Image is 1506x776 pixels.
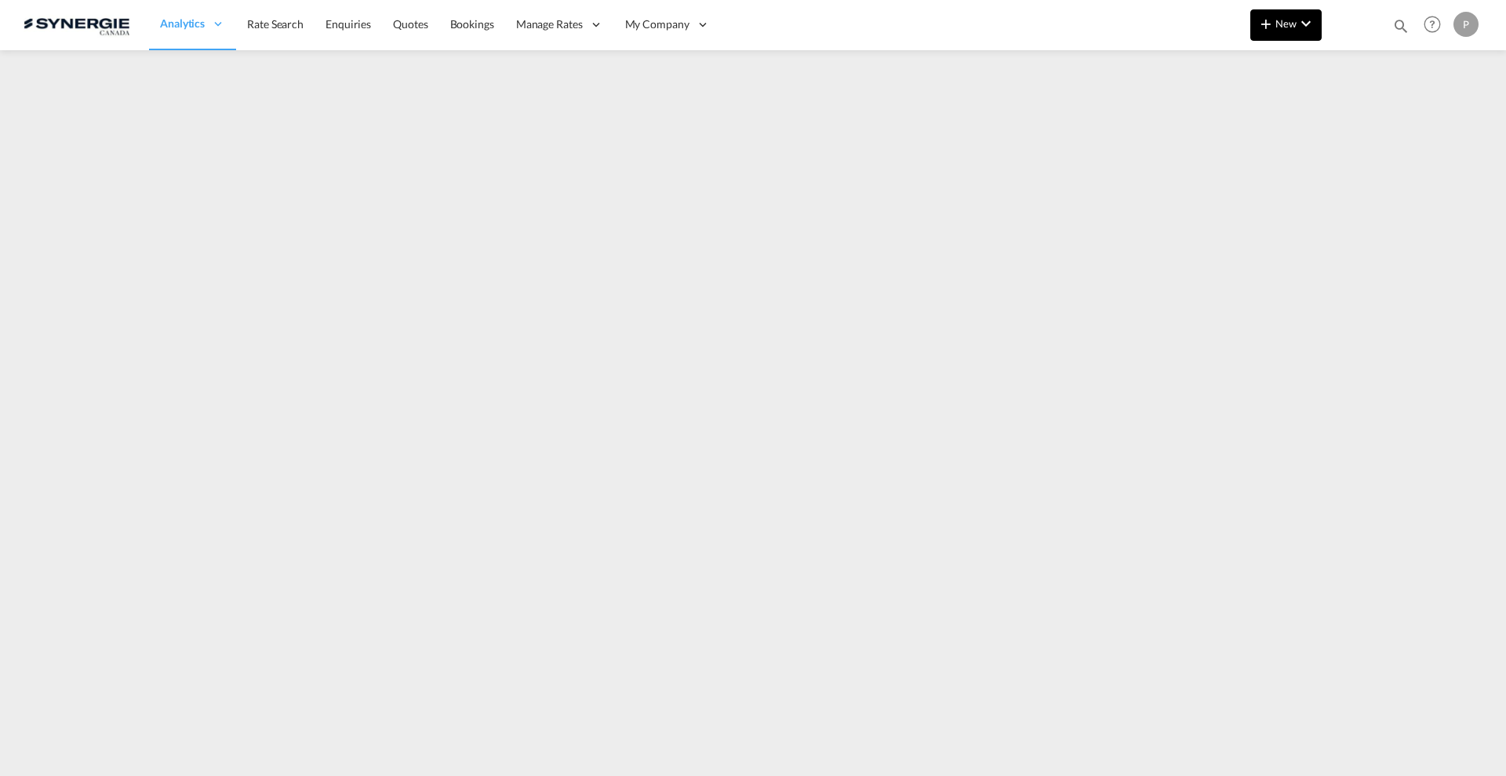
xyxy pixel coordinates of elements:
div: P [1453,12,1479,37]
span: Bookings [450,17,494,31]
span: My Company [625,16,689,32]
span: Help [1419,11,1446,38]
span: Rate Search [247,17,304,31]
span: Manage Rates [516,16,583,32]
div: icon-magnify [1392,17,1410,41]
span: Enquiries [326,17,371,31]
span: New [1257,17,1315,30]
button: icon-plus 400-fgNewicon-chevron-down [1250,9,1322,41]
md-icon: icon-magnify [1392,17,1410,35]
md-icon: icon-plus 400-fg [1257,14,1275,33]
md-icon: icon-chevron-down [1297,14,1315,33]
span: Analytics [160,16,205,31]
span: Quotes [393,17,427,31]
img: 1f56c880d42311ef80fc7dca854c8e59.png [24,7,129,42]
div: Help [1419,11,1453,39]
